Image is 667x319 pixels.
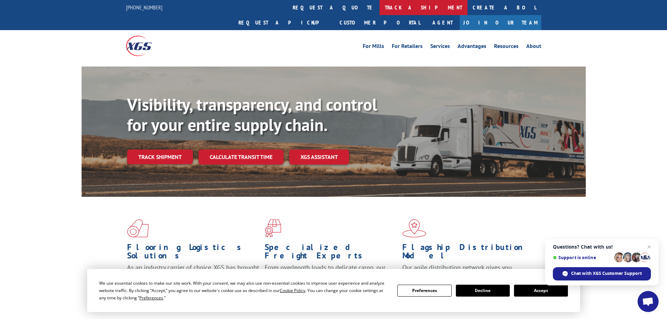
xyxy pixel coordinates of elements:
a: Agent [425,15,460,30]
span: Cookie Policy [280,287,305,293]
h1: Flagship Distribution Model [402,243,535,263]
h1: Specialized Freight Experts [265,243,397,263]
span: Our agile distribution network gives you nationwide inventory management on demand. [402,263,531,280]
img: xgs-icon-flagship-distribution-model-red [402,219,426,237]
a: Customer Portal [334,15,425,30]
a: Advantages [458,43,486,51]
span: Preferences [139,295,163,301]
a: For Retailers [392,43,423,51]
img: xgs-icon-focused-on-flooring-red [265,219,281,237]
div: Cookie Consent Prompt [87,269,580,312]
span: Chat with XGS Customer Support [571,270,642,277]
div: Chat with XGS Customer Support [553,267,651,280]
span: As an industry carrier of choice, XGS has brought innovation and dedication to flooring logistics... [127,263,259,288]
h1: Flooring Logistics Solutions [127,243,259,263]
p: From overlength loads to delicate cargo, our experienced staff knows the best way to move your fr... [265,263,397,294]
a: For Mills [363,43,384,51]
a: Request a pickup [233,15,334,30]
a: Join Our Team [460,15,541,30]
div: Open chat [638,291,659,312]
a: Calculate transit time [199,150,284,165]
button: Accept [514,285,568,297]
span: Close chat [645,243,653,251]
a: Resources [494,43,519,51]
button: Decline [456,285,510,297]
a: XGS ASSISTANT [289,150,349,165]
span: Support is online [553,255,612,260]
a: About [526,43,541,51]
a: [PHONE_NUMBER] [126,4,162,11]
a: Track shipment [127,150,193,164]
img: xgs-icon-total-supply-chain-intelligence-red [127,219,149,237]
span: Questions? Chat with us! [553,244,651,250]
b: Visibility, transparency, and control for your entire supply chain. [127,93,377,136]
button: Preferences [397,285,451,297]
a: Services [430,43,450,51]
div: We use essential cookies to make our site work. With your consent, we may also use non-essential ... [99,279,389,301]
